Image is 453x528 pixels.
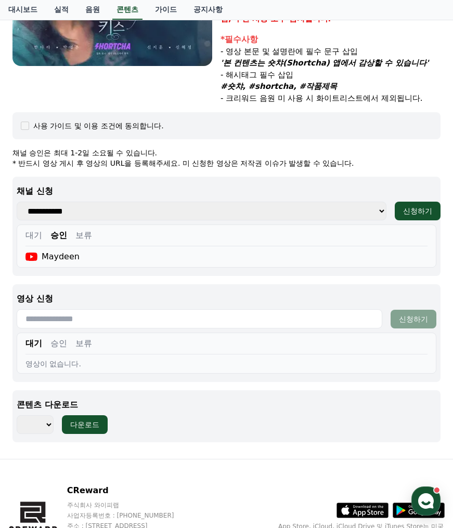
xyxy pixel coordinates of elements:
[75,337,92,350] button: 보류
[67,501,250,509] p: 주식회사 와이피랩
[403,206,432,216] div: 신청하기
[95,346,108,354] span: 대화
[17,185,436,197] p: 채널 신청
[12,158,441,168] p: * 반드시 영상 게시 후 영상의 URL을 등록해주세요. 미 신청한 영상은 저작권 이슈가 발생할 수 있습니다.
[221,82,337,91] em: #숏챠, #shortcha, #작품제목
[67,484,250,497] p: CReward
[134,329,200,355] a: 설정
[391,310,436,328] button: 신청하기
[221,93,441,104] p: - 크리워드 음원 미 사용 시 화이트리스트에서 제외됩니다.
[399,314,428,324] div: 신청하기
[12,148,441,158] p: 채널 승인은 최대 1-2일 소요될 수 있습니다.
[69,329,134,355] a: 대화
[62,415,108,434] button: 다운로드
[221,58,429,68] em: '본 컨텐츠는 숏챠(Shortcha) 앱에서 감상할 수 있습니다'
[25,359,428,369] div: 영상이 없습니다.
[161,345,173,353] span: 설정
[50,337,67,350] button: 승인
[33,121,164,131] div: 사용 가이드 및 이용 조건에 동의합니다.
[25,250,80,263] div: Maydeen
[50,229,67,242] button: 승인
[3,329,69,355] a: 홈
[17,399,436,411] p: 콘텐츠 다운로드
[70,419,99,430] div: 다운로드
[75,229,92,242] button: 보류
[221,69,441,81] p: - 해시태그 필수 삽입
[17,293,436,305] p: 영상 신청
[33,345,39,353] span: 홈
[67,511,250,520] p: 사업자등록번호 : [PHONE_NUMBER]
[221,33,441,46] div: *필수사항
[395,202,441,220] button: 신청하기
[25,229,42,242] button: 대기
[221,46,441,58] p: - 영상 본문 및 설명란에 필수 문구 삽입
[25,337,42,350] button: 대기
